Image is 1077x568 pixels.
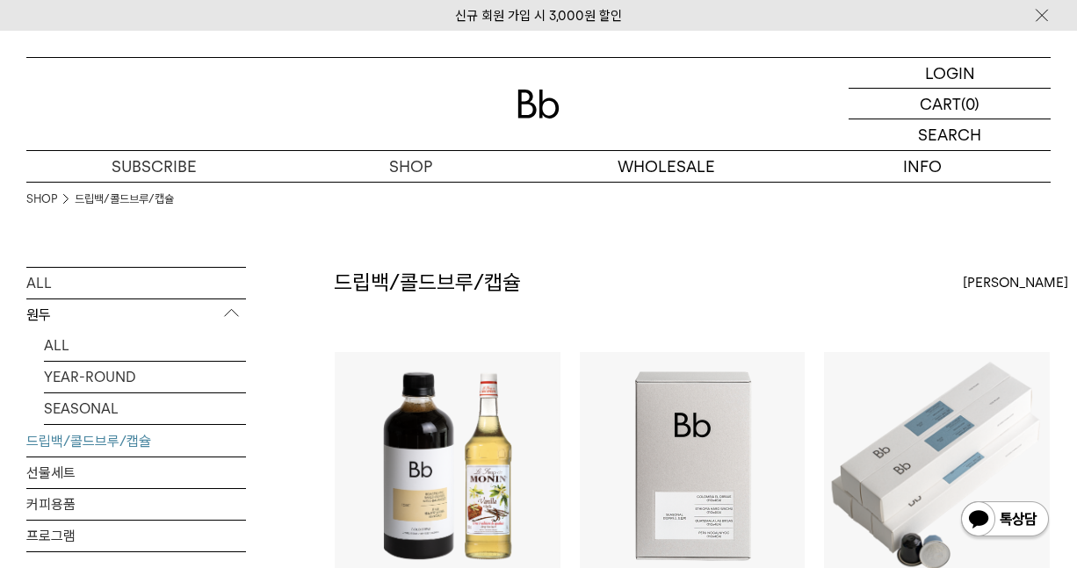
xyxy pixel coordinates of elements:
a: SEASONAL [44,393,246,424]
a: ALL [44,330,246,361]
a: 드립백/콜드브루/캡슐 [26,426,246,457]
a: SHOP [283,151,539,182]
p: WHOLESALE [538,151,795,182]
a: 프로그램 [26,521,246,551]
p: LOGIN [925,58,975,88]
p: CART [920,89,961,119]
a: ALL [26,268,246,298]
a: 선물세트 [26,457,246,488]
a: SUBSCRIBE [26,151,283,182]
h2: 드립백/콜드브루/캡슐 [334,268,521,298]
a: LOGIN [849,58,1051,89]
img: 로고 [517,90,560,119]
p: 원두 [26,299,246,331]
img: 카카오톡 채널 1:1 채팅 버튼 [959,500,1051,542]
a: 신규 회원 가입 시 3,000원 할인 [455,8,622,24]
p: INFO [795,151,1052,182]
a: YEAR-ROUND [44,362,246,392]
a: 드립백/콜드브루/캡슐 [75,191,174,208]
span: [PERSON_NAME] [963,272,1068,293]
a: 커피용품 [26,489,246,520]
a: CART (0) [849,89,1051,119]
a: SHOP [26,191,57,208]
p: (0) [961,89,979,119]
p: SEARCH [918,119,981,150]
